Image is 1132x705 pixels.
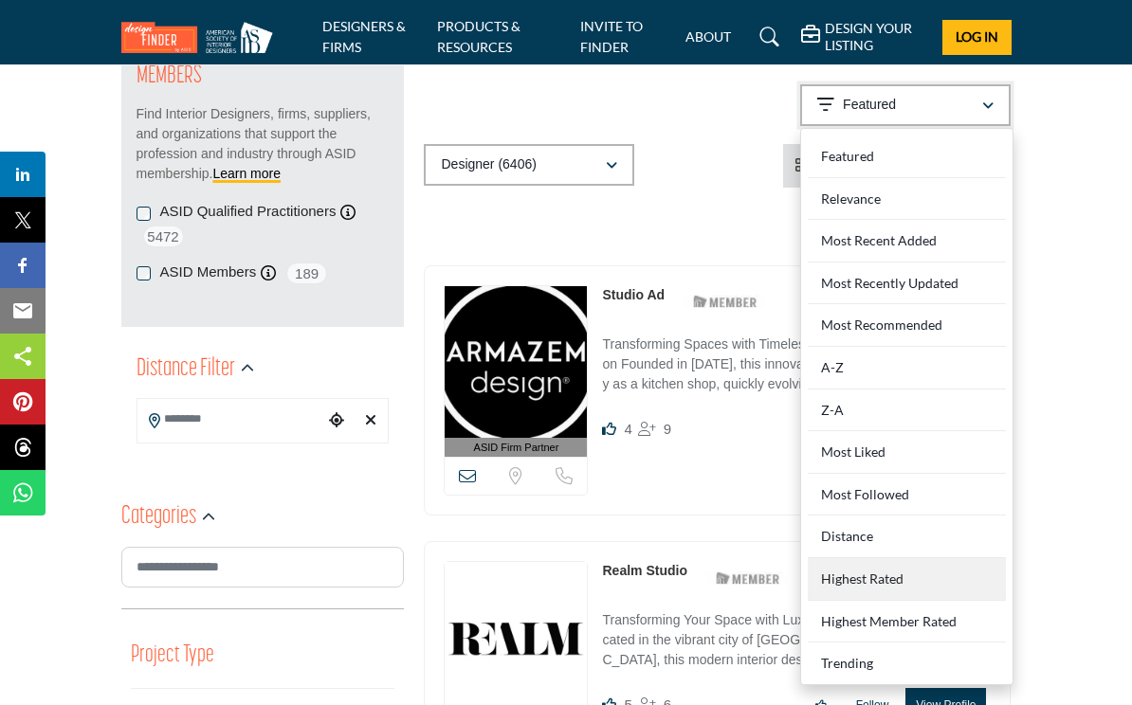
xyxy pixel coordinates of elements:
[808,347,1006,389] div: A-Z
[808,558,1006,601] div: Highest Rated
[445,286,587,458] a: ASID Firm Partner
[602,323,991,398] a: Transforming Spaces with Timeless Design and Technical Precision Founded in [DATE], this innovati...
[602,561,686,581] p: Realm Studio
[445,286,587,438] img: Studio Ad
[137,266,151,280] input: ASID Members checkbox
[741,22,792,52] a: Search
[794,157,890,173] a: View Card
[602,287,665,302] a: Studio Ad
[602,422,616,436] i: Likes
[323,401,349,442] div: Choose your current location
[664,421,671,437] span: 9
[808,136,1006,178] div: Featured
[638,418,671,441] div: Followers
[602,334,991,398] p: Transforming Spaces with Timeless Design and Technical Precision Founded in [DATE], this innovati...
[843,96,896,115] p: Featured
[808,178,1006,221] div: Relevance
[808,642,1006,678] div: Trending
[580,18,643,55] a: INVITE TO FINDER
[212,166,281,181] a: Learn more
[474,440,559,456] span: ASID Firm Partner
[121,500,196,534] h2: Categories
[131,638,214,674] button: Project Type
[808,220,1006,262] div: Most Recent Added
[142,225,185,248] span: 5472
[322,18,406,55] a: DESIGNERS & FIRMS
[685,28,731,45] a: ABOUT
[808,389,1006,432] div: Z-A
[808,304,1006,347] div: Most Recommended
[137,401,324,438] input: Search Location
[825,20,928,54] h5: DESIGN YOUR LISTING
[358,401,384,442] div: Clear search location
[121,22,283,53] img: Site Logo
[683,290,768,314] img: ASID Members Badge Icon
[800,84,1011,126] button: Featured
[783,144,902,188] li: Card View
[808,515,1006,558] div: Distance
[624,421,631,437] span: 4
[437,18,520,55] a: PRODUCTS & RESOURCES
[137,207,151,221] input: ASID Qualified Practitioners checkbox
[602,610,991,674] p: Transforming Your Space with Luxury and Style in Every Detail Located in the vibrant city of [GEO...
[942,20,1011,55] button: Log In
[160,201,337,223] label: ASID Qualified Practitioners
[956,28,998,45] span: Log In
[808,431,1006,474] div: Most Liked
[808,601,1006,643] div: Highest Member Rated
[808,474,1006,516] div: Most Followed
[602,285,665,305] p: Studio Ad
[285,262,328,285] span: 189
[705,566,791,589] img: ASID Members Badge Icon
[441,155,536,174] p: Designer (6406)
[602,599,991,674] a: Transforming Your Space with Luxury and Style in Every Detail Located in the vibrant city of [GEO...
[160,262,257,283] label: ASID Members
[137,104,390,184] p: Find Interior Designers, firms, suppliers, and organizations that support the profession and indu...
[808,262,1006,305] div: Most Recently Updated
[424,144,634,186] button: Designer (6406)
[602,563,686,578] a: Realm Studio
[121,547,405,587] input: Search Category
[137,352,235,387] h2: Distance Filter
[801,20,928,54] div: DESIGN YOUR LISTING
